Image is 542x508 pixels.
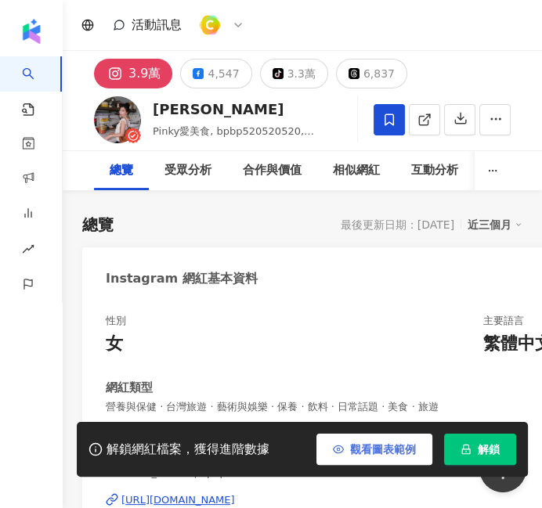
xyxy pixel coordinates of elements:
[19,19,44,44] img: logo icon
[121,493,235,507] div: [URL][DOMAIN_NAME]
[164,161,211,180] div: 受眾分析
[444,434,516,465] button: 解鎖
[153,99,334,119] div: [PERSON_NAME]
[350,443,416,456] span: 觀看圖表範例
[316,434,432,465] button: 觀看圖表範例
[478,443,500,456] span: 解鎖
[94,59,172,88] button: 3.9萬
[461,444,472,455] span: lock
[336,59,407,88] button: 6,837
[106,332,123,356] div: 女
[106,270,258,287] div: Instagram 網紅基本資料
[482,314,523,328] div: 主要語言
[22,233,34,268] span: rise
[107,441,269,458] div: 解鎖網紅檔案，獲得進階數據
[468,214,522,235] div: 近三個月
[128,63,161,85] div: 3.9萬
[106,380,153,396] div: 網紅類型
[363,63,395,85] div: 6,837
[106,314,126,328] div: 性別
[94,96,141,143] img: KOL Avatar
[208,63,239,85] div: 4,547
[243,161,302,180] div: 合作與價值
[287,63,316,85] div: 3.3萬
[195,10,225,40] img: %E6%96%B9%E5%BD%A2%E7%B4%94.png
[22,56,53,117] a: search
[260,59,328,88] button: 3.3萬
[341,218,454,231] div: 最後更新日期：[DATE]
[82,214,114,236] div: 總覽
[411,161,458,180] div: 互動分析
[110,161,133,180] div: 總覽
[153,125,314,153] span: Pinky愛美食, bpbp520520520, pinkywhere
[180,59,251,88] button: 4,547
[132,17,182,32] span: 活動訊息
[333,161,380,180] div: 相似網紅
